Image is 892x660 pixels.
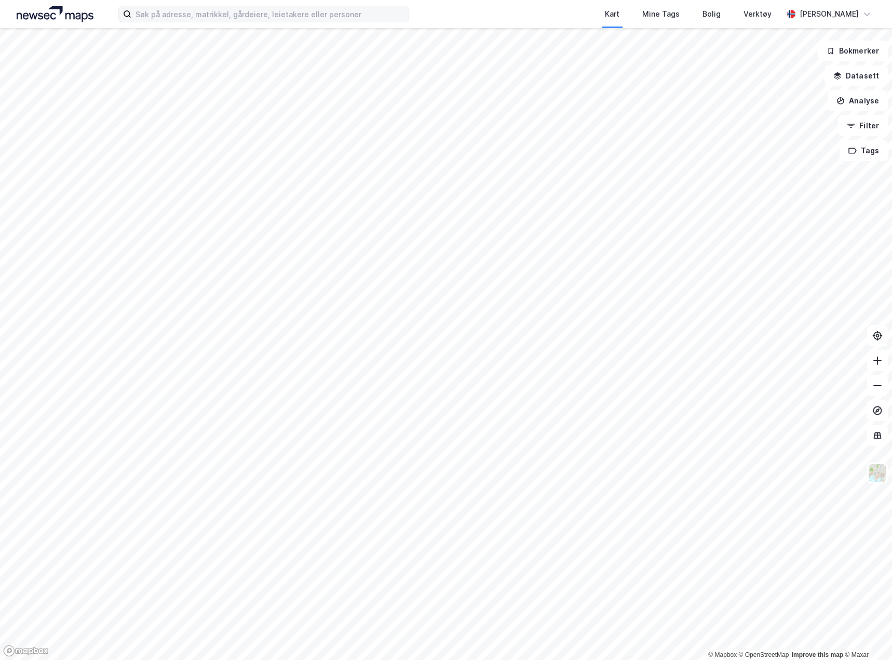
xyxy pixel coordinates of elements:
button: Datasett [825,65,888,86]
img: Z [868,463,887,483]
a: Improve this map [792,651,843,658]
button: Tags [840,140,888,161]
input: Søk på adresse, matrikkel, gårdeiere, leietakere eller personer [131,6,409,22]
div: Kart [605,8,619,20]
div: Bolig [702,8,721,20]
button: Bokmerker [818,41,888,61]
div: [PERSON_NAME] [800,8,859,20]
div: Mine Tags [642,8,680,20]
div: Verktøy [744,8,772,20]
a: OpenStreetMap [739,651,789,658]
a: Mapbox [708,651,737,658]
button: Analyse [828,90,888,111]
img: logo.a4113a55bc3d86da70a041830d287a7e.svg [17,6,93,22]
iframe: Chat Widget [840,610,892,660]
button: Filter [838,115,888,136]
a: Mapbox homepage [3,645,49,657]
